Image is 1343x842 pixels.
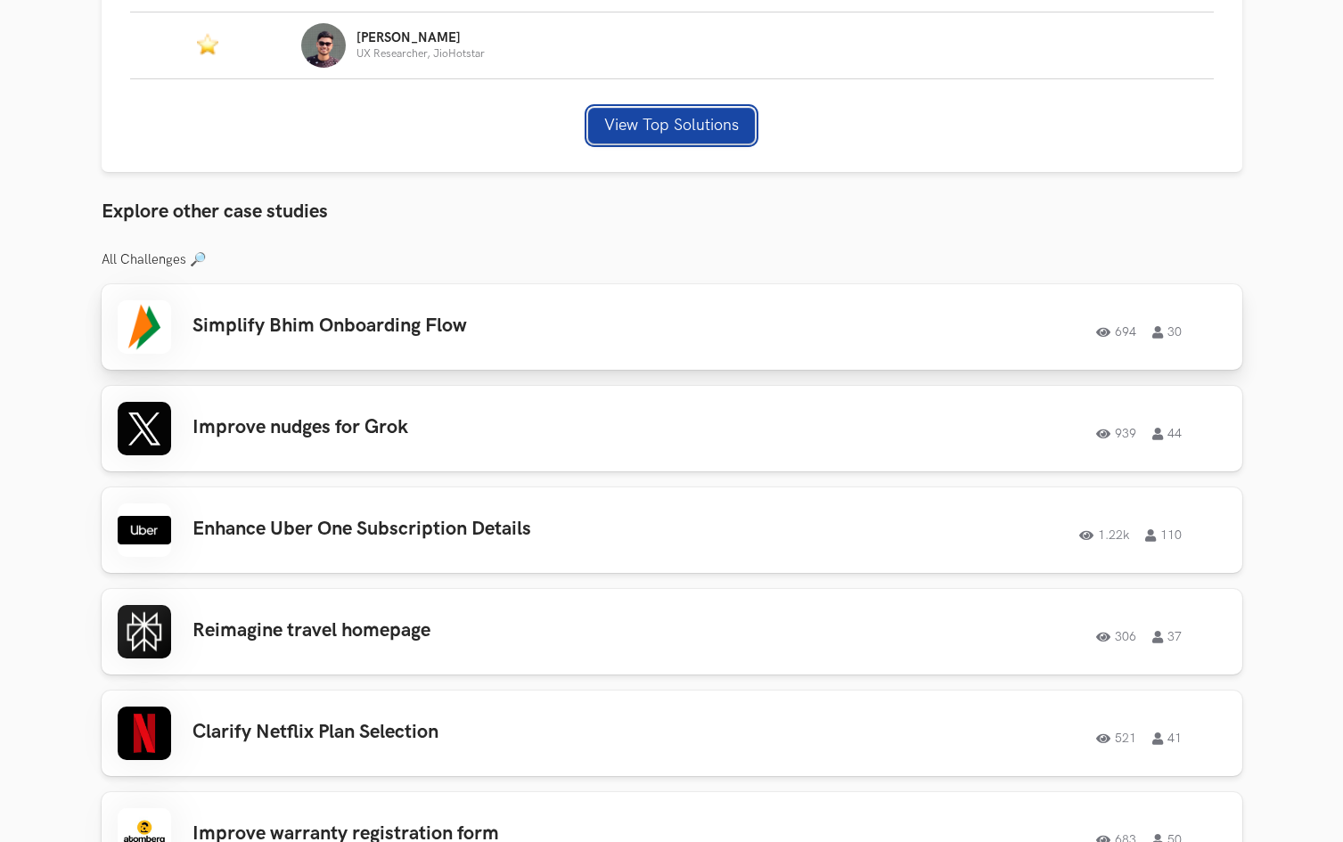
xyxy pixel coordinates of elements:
[102,386,1242,471] a: Improve nudges for Grok93944
[102,252,1242,268] h3: All Challenges 🔎
[356,48,485,60] p: UX Researcher, JioHotstar
[192,721,699,744] h3: Clarify Netflix Plan Selection
[102,487,1242,573] a: Enhance Uber One Subscription Details1.22k110
[1152,732,1182,745] span: 41
[1145,529,1182,542] span: 110
[192,619,699,642] h3: Reimagine travel homepage
[588,108,755,143] button: View Top Solutions
[1096,631,1136,643] span: 306
[192,518,699,541] h3: Enhance Uber One Subscription Details
[102,284,1242,370] a: Simplify Bhim Onboarding Flow69430
[192,416,699,439] h3: Improve nudges for Grok
[102,200,1242,224] h3: Explore other case studies
[1096,326,1136,339] span: 694
[1152,326,1182,339] span: 30
[1152,428,1182,440] span: 44
[192,315,699,338] h3: Simplify Bhim Onboarding Flow
[1079,529,1129,542] span: 1.22k
[1096,428,1136,440] span: 939
[301,23,346,68] img: Profile photo
[197,32,218,55] img: Featured
[1096,732,1136,745] span: 521
[1152,631,1182,643] span: 37
[102,589,1242,674] a: Reimagine travel homepage30637
[356,31,485,45] p: [PERSON_NAME]
[102,691,1242,776] a: Clarify Netflix Plan Selection52141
